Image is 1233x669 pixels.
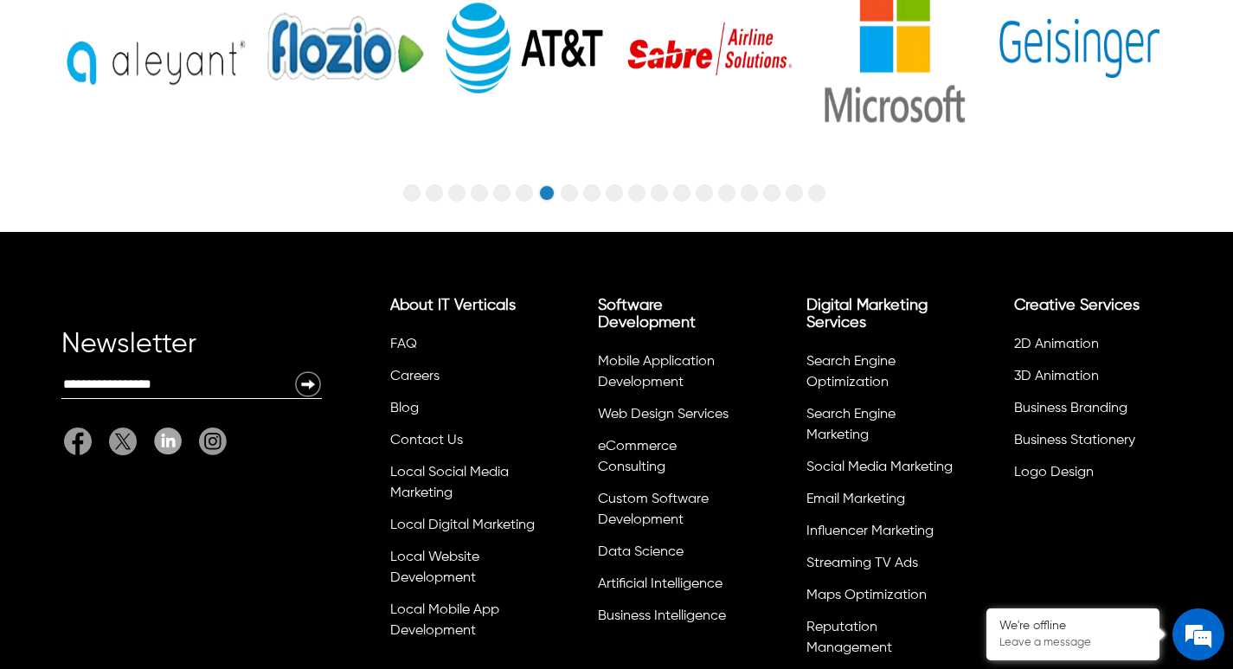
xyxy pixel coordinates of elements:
img: Facebook [64,428,92,455]
li: 2D Animation [1011,331,1162,363]
a: Facebook [64,428,100,455]
a: Business Branding [1014,402,1127,415]
img: It Verticals Instagram [199,428,227,455]
a: Social Media Marketing [806,460,953,474]
a: Logo Design [1014,466,1094,479]
div: Newsletter [61,336,322,370]
li: 3D Animation [1011,363,1162,396]
textarea: Type your message and click 'Submit' [9,473,330,533]
button: Go to slide 3 [448,184,466,202]
a: eCommerce Consulting [598,440,677,474]
a: Digital Marketing Services [806,298,928,331]
li: Business Branding [1011,396,1162,428]
a: Local Website Development [390,550,479,585]
button: Go to slide 15 [718,184,735,202]
li: Reputation Management [804,614,954,667]
li: Data Science [595,539,746,571]
button: Go to slide 6 [516,184,533,202]
a: Reputation Management [806,621,892,655]
a: Local Social Media Marketing [390,466,509,500]
p: Leave a message [999,636,1146,650]
a: Contact Us [390,434,463,447]
button: Go to slide 12 [651,184,668,202]
button: Go to slide 1 [403,184,421,202]
a: Mobile Application Development [598,355,715,389]
a: 2D Animation [1014,338,1099,351]
li: Maps Optimization [804,582,954,614]
a: FAQ [390,338,417,351]
a: Data Science [598,545,684,559]
li: Email Marketing [804,486,954,518]
li: Social Media Marketing [804,454,954,486]
button: Go to slide 19 [808,184,825,202]
li: Influencer Marketing [804,518,954,550]
button: Go to slide 18 [786,184,803,202]
a: Blog [390,402,419,415]
button: Go to slide 16 [741,184,758,202]
li: Web Design Services [595,402,746,434]
li: Local Digital Marketing [388,512,538,544]
li: Blog [388,396,538,428]
a: Web Design Services [598,408,729,421]
a: About IT Verticals [390,298,516,313]
li: Local Mobile App Development [388,597,538,650]
button: Go to slide 10 [606,184,623,202]
a: Software Development [598,298,696,331]
li: FAQ [388,331,538,363]
button: Go to slide 14 [696,184,713,202]
li: Local Social Media Marketing [388,460,538,512]
em: Submit [254,533,314,556]
li: Business Stationery [1011,428,1162,460]
img: Newsletter Submit [294,370,322,398]
button: Go to slide 9 [583,184,600,202]
img: logo_Zg8I0qSkbAqR2WFHt3p6CTuqpyXMFPubPcD2OT02zFN43Cy9FUNNG3NEPhM_Q1qe_.png [29,104,73,113]
li: Search Engine Optimization [804,349,954,402]
a: Twitter [100,428,145,455]
a: Artificial Intelligence [598,577,722,591]
a: Influencer Marketing [806,524,934,538]
button: Go to slide 5 [493,184,511,202]
li: Logo Design [1011,460,1162,492]
button: Go to slide 7 [538,184,555,202]
li: Custom Software Development [595,486,746,539]
li: Careers [388,363,538,396]
a: Business Stationery [1014,434,1135,447]
a: 3D Animation [1014,370,1099,383]
button: Go to slide 13 [673,184,690,202]
a: Search Engine Marketing [806,408,896,442]
li: Search Engine Marketing [804,402,954,454]
img: salesiqlogo_leal7QplfZFryJ6FIlVepeu7OftD7mt8q6exU6-34PB8prfIgodN67KcxXM9Y7JQ_.png [119,454,132,465]
div: Leave a message [90,97,291,119]
a: Streaming TV Ads [806,556,918,570]
button: Go to slide 8 [561,184,578,202]
span: We are offline. Please leave us a message. [36,218,302,393]
a: Business Intelligence [598,609,726,623]
a: Careers [390,370,440,383]
img: Linkedin [154,428,182,454]
a: Local Digital Marketing [390,518,535,532]
li: Streaming TV Ads [804,550,954,582]
button: Go to slide 4 [471,184,488,202]
li: Mobile Application Development [595,349,746,402]
li: Business Intelligence [595,603,746,635]
em: Driven by SalesIQ [136,454,220,466]
a: It Verticals Instagram [190,428,227,455]
button: Go to slide 11 [628,184,645,202]
div: We're offline [999,619,1146,634]
a: Email Marketing [806,492,905,506]
li: Local Website Development [388,544,538,597]
a: Linkedin [145,428,190,455]
button: Go to slide 2 [426,184,443,202]
a: Search Engine Optimization [806,355,896,389]
li: Artificial Intelligence [595,571,746,603]
a: Creative Services [1014,298,1140,313]
li: Contact Us [388,428,538,460]
a: Local Mobile App Development [390,603,499,638]
button: Go to slide 17 [763,184,780,202]
li: eCommerce Consulting [595,434,746,486]
a: Custom Software Development [598,492,709,527]
img: Twitter [109,428,137,455]
a: Maps Optimization [806,589,927,602]
div: Minimize live chat window [284,9,325,50]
